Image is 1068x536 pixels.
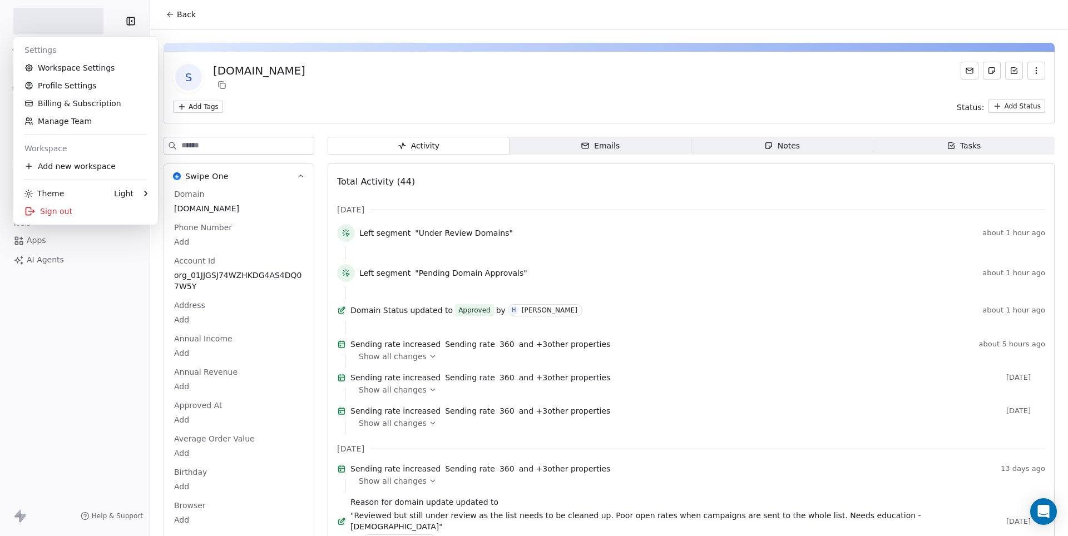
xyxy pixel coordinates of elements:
a: Profile Settings [18,77,154,95]
div: Add new workspace [18,157,154,175]
a: Billing & Subscription [18,95,154,112]
div: Settings [18,41,154,59]
div: Theme [24,188,64,199]
a: Workspace Settings [18,59,154,77]
div: Workspace [18,140,154,157]
div: Sign out [18,202,154,220]
div: Light [114,188,133,199]
a: Manage Team [18,112,154,130]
